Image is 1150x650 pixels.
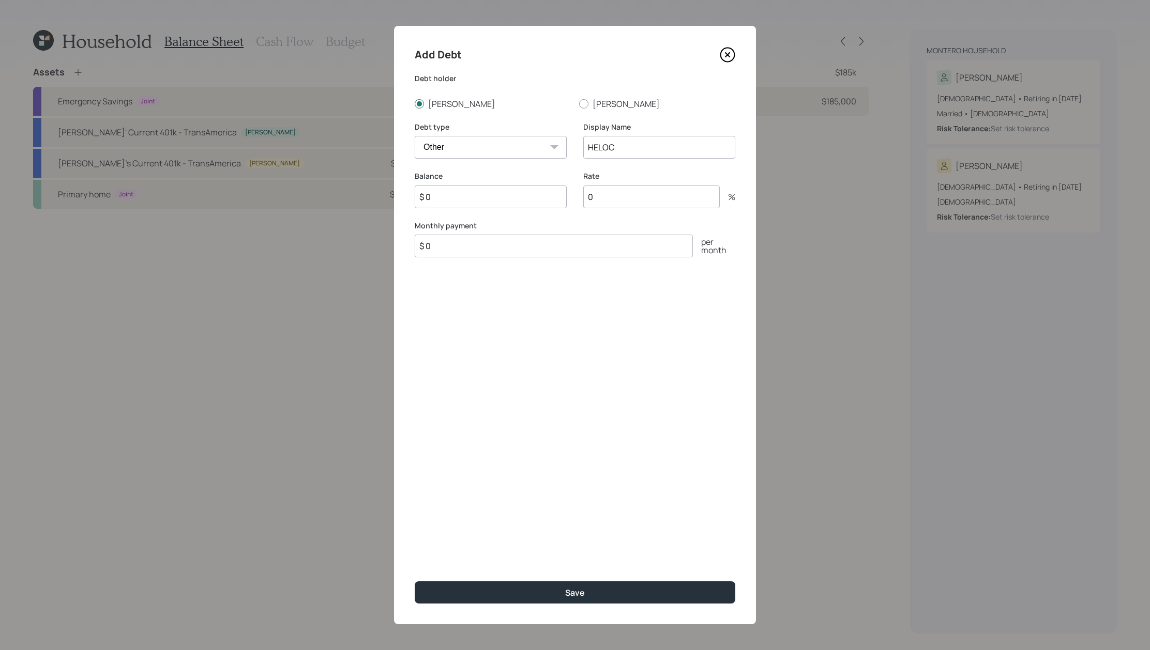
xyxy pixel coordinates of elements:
div: per month [693,238,735,254]
label: Monthly payment [415,221,735,231]
label: Debt holder [415,73,735,84]
div: Save [565,587,585,598]
label: Display Name [583,122,735,132]
h4: Add Debt [415,47,462,63]
div: % [720,193,735,201]
label: [PERSON_NAME] [579,98,735,110]
label: Rate [583,171,735,181]
label: [PERSON_NAME] [415,98,571,110]
button: Save [415,581,735,603]
label: Debt type [415,122,567,132]
label: Balance [415,171,567,181]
